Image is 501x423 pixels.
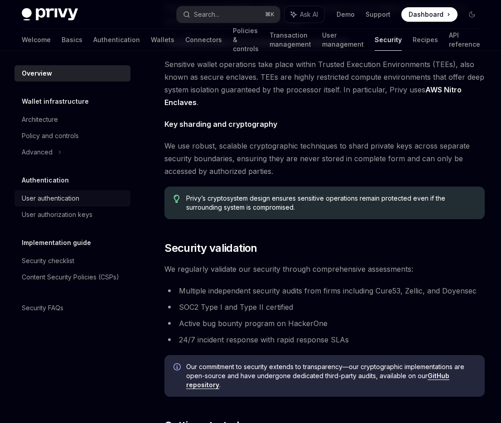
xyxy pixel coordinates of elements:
div: Policy and controls [22,130,79,141]
a: Security [375,29,402,51]
strong: Key sharding and cryptography [164,120,277,129]
a: Welcome [22,29,51,51]
h5: Authentication [22,175,69,186]
a: Wallets [151,29,174,51]
h5: Implementation guide [22,237,91,248]
div: Security checklist [22,255,74,266]
span: We use robust, scalable cryptographic techniques to shard private keys across separate security b... [164,139,485,178]
span: Sensitive wallet operations take place within Trusted Execution Environments (TEEs), also known a... [164,58,485,109]
span: We regularly validate our security through comprehensive assessments: [164,263,485,275]
div: Content Security Policies (CSPs) [22,272,119,283]
span: Dashboard [409,10,443,19]
a: API reference [449,29,480,51]
li: Active bug bounty program on HackerOne [164,317,485,330]
a: Authentication [93,29,140,51]
a: Architecture [14,111,130,128]
a: Security FAQs [14,300,130,316]
a: Security checklist [14,253,130,269]
button: Search...⌘K [177,6,280,23]
div: Overview [22,68,52,79]
a: Dashboard [401,7,458,22]
span: Privy’s cryptosystem design ensures sensitive operations remain protected even if the surrounding... [186,194,476,212]
a: Connectors [185,29,222,51]
a: User authentication [14,190,130,207]
div: Architecture [22,114,58,125]
button: Toggle dark mode [465,7,479,22]
button: Ask AI [284,6,324,23]
img: dark logo [22,8,78,21]
li: SOC2 Type I and Type II certified [164,301,485,313]
a: Support [366,10,390,19]
a: Transaction management [270,29,311,51]
div: Security FAQs [22,303,63,313]
a: Overview [14,65,130,82]
svg: Tip [173,195,180,203]
div: User authorization keys [22,209,92,220]
div: Search... [194,9,219,20]
a: User authorization keys [14,207,130,223]
div: User authentication [22,193,79,204]
div: Advanced [22,147,53,158]
li: Multiple independent security audits from firms including Cure53, Zellic, and Doyensec [164,284,485,297]
a: Policy and controls [14,128,130,144]
span: Ask AI [300,10,318,19]
a: Recipes [413,29,438,51]
span: ⌘ K [265,11,275,18]
h5: Wallet infrastructure [22,96,89,107]
span: Security validation [164,241,257,255]
a: Policies & controls [233,29,259,51]
a: User management [322,29,364,51]
svg: Info [173,363,183,372]
a: Demo [337,10,355,19]
span: Our commitment to security extends to transparency—our cryptographic implementations are open-sou... [186,362,476,389]
a: Content Security Policies (CSPs) [14,269,130,285]
a: Basics [62,29,82,51]
li: 24/7 incident response with rapid response SLAs [164,333,485,346]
